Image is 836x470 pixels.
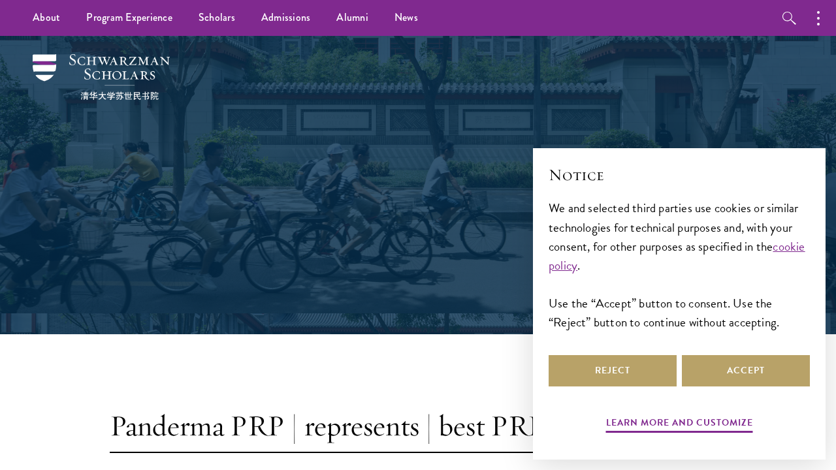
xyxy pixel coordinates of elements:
[682,355,810,386] button: Accept
[110,399,639,453] input: Search
[549,237,805,275] a: cookie policy
[549,198,810,331] div: We and selected third parties use cookies or similar technologies for technical purposes and, wit...
[549,164,810,186] h2: Notice
[33,54,170,100] img: Schwarzman Scholars
[549,355,677,386] button: Reject
[606,415,753,435] button: Learn more and customize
